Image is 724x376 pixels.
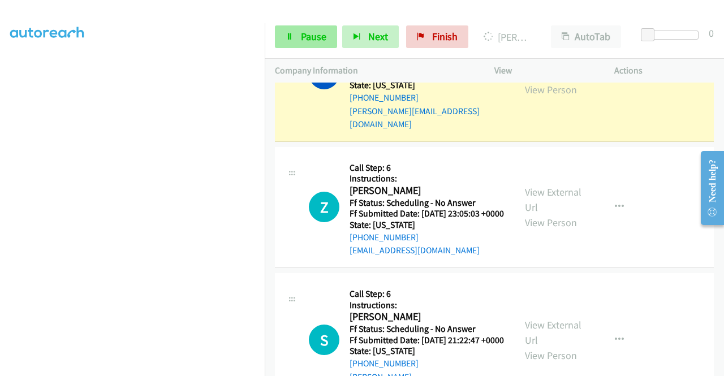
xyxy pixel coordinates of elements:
a: Pause [275,25,337,48]
h5: Call Step: 6 [350,288,505,300]
h5: Ff Status: Scheduling - No Answer [350,197,504,209]
a: View Person [525,83,577,96]
h1: S [309,325,339,355]
a: [EMAIL_ADDRESS][DOMAIN_NAME] [350,245,480,256]
a: View External Url [525,318,581,347]
button: Next [342,25,399,48]
h5: Ff Status: Scheduling - No Answer [350,323,505,335]
iframe: Resource Center [692,143,724,233]
h5: Ff Submitted Date: [DATE] 23:05:03 +0000 [350,208,504,219]
a: Finish [406,25,468,48]
h5: State: [US_STATE] [350,345,505,357]
a: View External Url [525,185,581,214]
div: 0 [709,25,714,41]
h5: Instructions: [350,173,504,184]
button: AutoTab [551,25,621,48]
a: View Person [525,349,577,362]
h1: Z [309,192,339,222]
h2: [PERSON_NAME] [350,310,501,323]
div: Delay between calls (in seconds) [647,31,699,40]
h5: Call Step: 6 [350,162,504,174]
p: Actions [614,64,714,77]
div: The call is yet to be attempted [309,325,339,355]
span: Finish [432,30,458,43]
a: [PHONE_NUMBER] [350,358,419,369]
p: [PERSON_NAME] [484,29,531,45]
h5: Instructions: [350,300,505,311]
p: Company Information [275,64,474,77]
h5: State: [US_STATE] [350,80,505,91]
span: Pause [301,30,326,43]
a: [PHONE_NUMBER] [350,232,419,243]
h2: [PERSON_NAME] [350,184,501,197]
span: Next [368,30,388,43]
a: [PERSON_NAME][EMAIL_ADDRESS][DOMAIN_NAME] [350,106,480,130]
a: [PHONE_NUMBER] [350,92,419,103]
a: View Person [525,216,577,229]
p: View [494,64,594,77]
h5: State: [US_STATE] [350,219,504,231]
h5: Ff Submitted Date: [DATE] 21:22:47 +0000 [350,335,505,346]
